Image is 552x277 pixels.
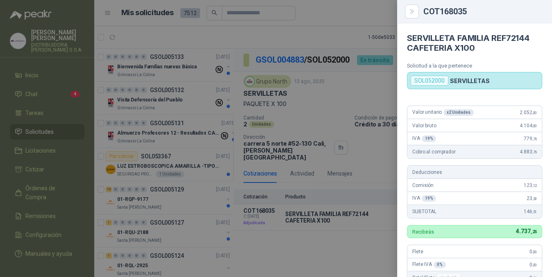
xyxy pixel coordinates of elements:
span: 23 [527,196,537,201]
span: 779 [524,136,537,142]
span: ,12 [532,183,537,188]
div: 0 % [434,261,446,268]
span: Valor unitario [412,109,474,116]
span: 146 [524,209,537,214]
span: ,00 [532,263,537,267]
div: 19 % [422,135,436,142]
p: Solicitud a la que pertenece [407,63,542,69]
span: 2.052 [520,110,537,115]
div: SOL052000 [411,76,448,86]
span: ,51 [532,209,537,214]
span: IVA [412,195,436,202]
span: 0 [529,249,537,254]
span: ,25 [530,229,537,234]
span: ,00 [532,110,537,115]
span: 123 [524,182,537,188]
span: ,39 [532,196,537,201]
span: ,76 [532,137,537,141]
span: Flete [412,249,423,254]
span: Valor bruto [412,123,436,128]
span: 0 [529,262,537,268]
div: 19 % [422,195,436,202]
span: 4.737 [516,228,537,234]
p: SERVILLETAS [450,77,489,84]
span: ,76 [532,150,537,154]
span: Deducciones [412,169,442,175]
div: COT168035 [423,7,542,16]
span: Comisión [412,182,434,188]
div: x 2 Unidades [443,109,474,116]
span: 4.883 [520,149,537,155]
button: Close [407,7,417,16]
span: Cobro al comprador [412,149,455,155]
span: ,00 [532,250,537,254]
span: IVA [412,135,436,142]
p: Recibirás [412,229,434,234]
span: ,00 [532,124,537,128]
span: 4.104 [520,123,537,128]
span: SUBTOTAL [412,209,436,214]
span: Flete IVA [412,261,446,268]
h4: SERVILLETA FAMILIA REF72144 CAFETERIA X100 [407,33,542,53]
